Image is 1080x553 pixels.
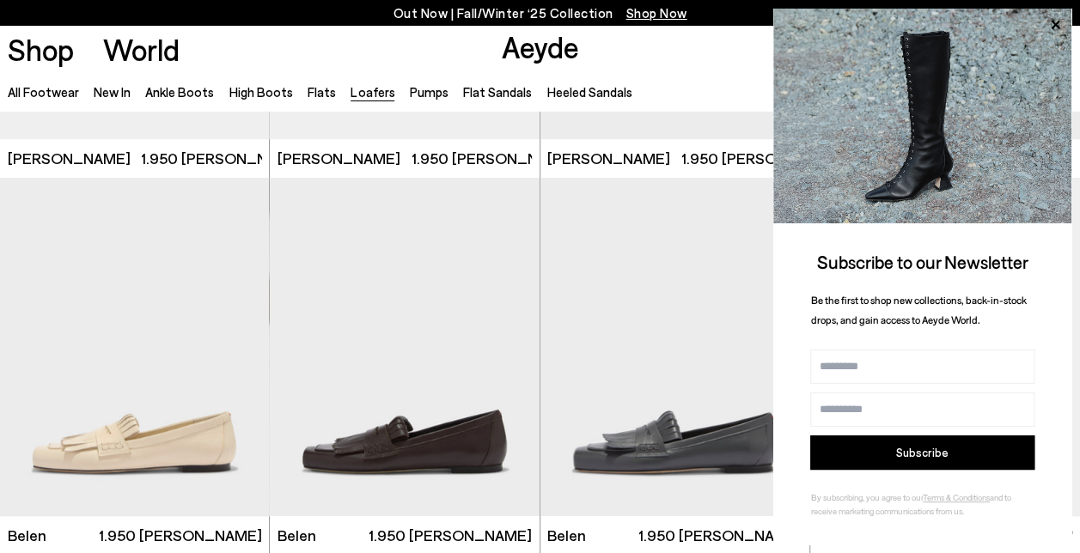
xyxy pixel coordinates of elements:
[8,525,46,546] span: Belen
[638,525,802,546] span: 1.950 [PERSON_NAME]
[94,84,131,100] a: New In
[229,84,293,100] a: High Boots
[270,178,539,516] a: Next slide Previous slide
[817,251,1028,272] span: Subscribe to our Newsletter
[540,178,810,516] img: Belen Tassel Loafers
[270,178,540,516] div: 1 / 6
[547,148,670,169] span: [PERSON_NAME]
[278,525,316,546] span: Belen
[8,148,131,169] span: [PERSON_NAME]
[547,525,586,546] span: Belen
[811,492,923,502] span: By subscribing, you agree to our
[270,139,539,178] a: [PERSON_NAME] 1.950 [PERSON_NAME]
[103,34,180,64] a: World
[8,84,79,100] a: All Footwear
[626,5,687,21] span: Navigate to /collections/new-in
[540,178,810,516] div: 1 / 6
[811,294,1027,325] span: Be the first to shop new collections, back-in-stock drops, and gain access to Aeyde World.
[410,84,448,100] a: Pumps
[681,148,845,169] span: 1.950 [PERSON_NAME]
[8,34,74,64] a: Shop
[351,84,394,100] a: Loafers
[546,84,632,100] a: Heeled Sandals
[394,3,687,24] p: Out Now | Fall/Winter ‘25 Collection
[412,148,575,169] span: 1.950 [PERSON_NAME]
[270,178,540,516] img: Belen Tassel Loafers
[502,28,579,64] a: Aeyde
[540,139,809,178] a: [PERSON_NAME] 1.950 [PERSON_NAME]
[463,84,532,100] a: Flat Sandals
[308,84,336,100] a: Flats
[145,84,214,100] a: Ankle Boots
[810,435,1034,470] button: Subscribe
[99,525,262,546] span: 1.950 [PERSON_NAME]
[773,9,1071,223] img: 2a6287a1333c9a56320fd6e7b3c4a9a9.jpg
[923,492,990,502] a: Terms & Conditions
[278,148,400,169] span: [PERSON_NAME]
[369,525,532,546] span: 1.950 [PERSON_NAME]
[540,178,809,516] a: Next slide Previous slide
[141,148,304,169] span: 1.950 [PERSON_NAME]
